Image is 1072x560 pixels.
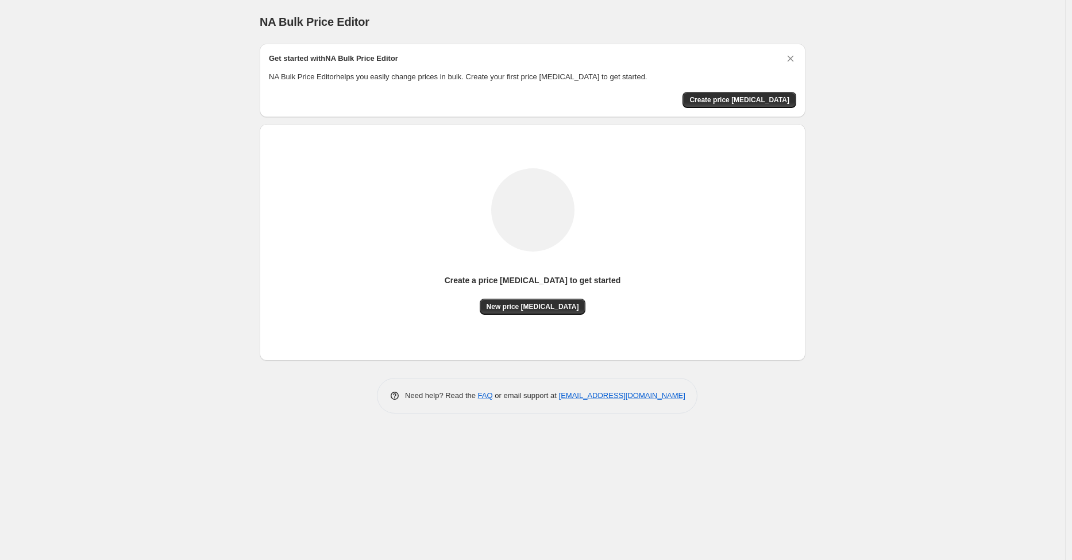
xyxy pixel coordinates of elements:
a: [EMAIL_ADDRESS][DOMAIN_NAME] [559,391,685,400]
span: Create price [MEDICAL_DATA] [689,95,789,105]
p: NA Bulk Price Editor helps you easily change prices in bulk. Create your first price [MEDICAL_DAT... [269,71,796,83]
a: FAQ [478,391,493,400]
button: Create price change job [682,92,796,108]
button: New price [MEDICAL_DATA] [480,299,586,315]
button: Dismiss card [785,53,796,64]
span: or email support at [493,391,559,400]
span: Need help? Read the [405,391,478,400]
span: New price [MEDICAL_DATA] [487,302,579,311]
p: Create a price [MEDICAL_DATA] to get started [445,275,621,286]
span: NA Bulk Price Editor [260,16,369,28]
h2: Get started with NA Bulk Price Editor [269,53,398,64]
